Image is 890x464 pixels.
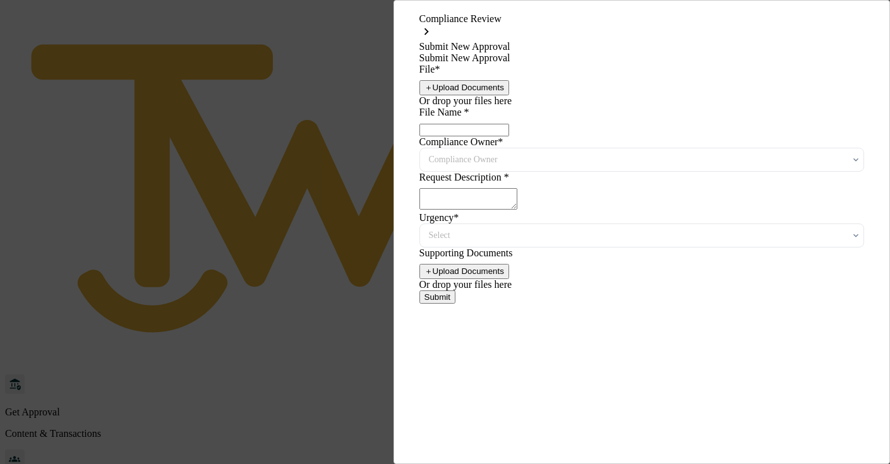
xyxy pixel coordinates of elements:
div: File [419,64,865,75]
div: Compliance Review [419,13,865,25]
div: Urgency [419,212,865,223]
button: Submit [419,290,455,304]
div: Submit New Approval [419,52,865,64]
span: ＋ [424,266,433,276]
div: Or drop your files here [419,279,865,290]
button: Or drop your files here [419,80,509,95]
span: ＋ [424,83,433,92]
button: Or drop your files here [419,264,509,279]
div: Or drop your files here [419,95,865,107]
div: Request Description [419,172,865,183]
div: Submit New Approval [419,41,865,52]
iframe: Open customer support [850,422,884,456]
div: Supporting Documents [419,247,865,259]
div: Compliance Owner [419,136,865,148]
div: File Name [419,107,865,118]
